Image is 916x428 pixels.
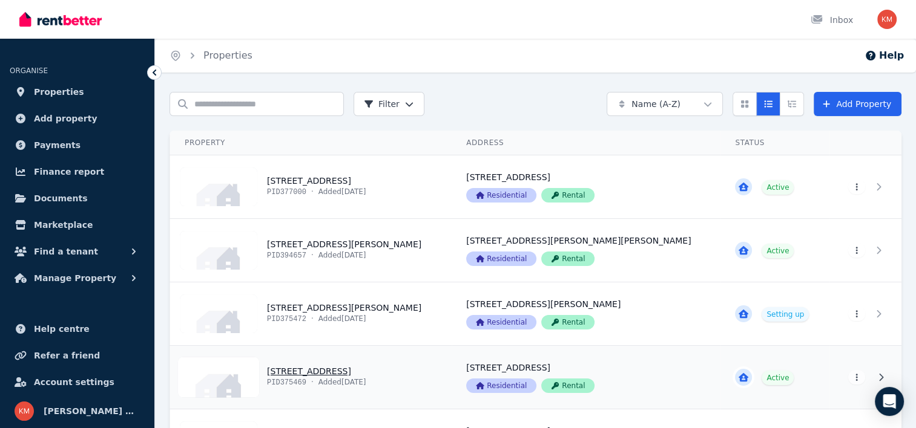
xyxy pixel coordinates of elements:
[814,92,901,116] a: Add Property
[44,404,140,418] span: [PERSON_NAME] & [PERSON_NAME]
[720,131,829,155] th: Status
[34,111,97,126] span: Add property
[34,191,88,206] span: Documents
[452,131,720,155] th: Address
[865,48,904,63] button: Help
[10,106,145,131] a: Add property
[848,180,865,194] button: More options
[170,155,452,218] a: View details for 1/29 Bunowen St, Ferny Grove
[15,401,34,421] img: Karen & Michael Greenfield
[34,348,100,363] span: Refer a friend
[733,92,757,116] button: Card view
[34,164,104,179] span: Finance report
[34,322,90,336] span: Help centre
[10,266,145,290] button: Manage Property
[10,186,145,210] a: Documents
[19,10,102,28] img: RentBetter
[733,92,804,116] div: View options
[10,160,145,184] a: Finance report
[720,346,829,409] a: View details for 7/72 Wellington St, Mackay
[34,375,114,389] span: Account settings
[10,370,145,394] a: Account settings
[848,370,865,384] button: More options
[829,346,901,409] a: View details for 7/72 Wellington St, Mackay
[10,213,145,237] a: Marketplace
[848,306,865,321] button: More options
[170,131,452,155] th: Property
[10,133,145,157] a: Payments
[607,92,723,116] button: Name (A-Z)
[756,92,780,116] button: Compact list view
[452,219,720,282] a: View details for 5 Phelps Cct, Kirkwood
[452,346,720,409] a: View details for 7/72 Wellington St, Mackay
[452,282,720,345] a: View details for 7/13 Albert St, Cranbrook
[848,243,865,258] button: More options
[829,282,901,345] a: View details for 7/13 Albert St, Cranbrook
[631,98,680,110] span: Name (A-Z)
[170,282,452,345] a: View details for 7/13 Albert St, Cranbrook
[203,50,252,61] a: Properties
[10,80,145,104] a: Properties
[829,219,901,282] a: View details for 5 Phelps Cct, Kirkwood
[34,85,84,99] span: Properties
[10,317,145,341] a: Help centre
[10,66,48,75] span: ORGANISE
[829,155,901,218] a: View details for 1/29 Bunowen St, Ferny Grove
[720,155,829,218] a: View details for 1/29 Bunowen St, Ferny Grove
[34,271,116,285] span: Manage Property
[811,14,853,26] div: Inbox
[34,218,93,232] span: Marketplace
[875,387,904,416] div: Open Intercom Messenger
[720,282,829,345] a: View details for 7/13 Albert St, Cranbrook
[170,346,452,409] a: View details for 7/72 Wellington St, Mackay
[10,239,145,264] button: Find a tenant
[34,244,98,259] span: Find a tenant
[10,343,145,368] a: Refer a friend
[364,98,400,110] span: Filter
[452,155,720,218] a: View details for 1/29 Bunowen St, Ferny Grove
[720,219,829,282] a: View details for 5 Phelps Cct, Kirkwood
[354,92,424,116] button: Filter
[170,219,452,282] a: View details for 5 Phelps Cct, Kirkwood
[877,10,897,29] img: Karen & Michael Greenfield
[155,39,267,73] nav: Breadcrumb
[34,138,81,152] span: Payments
[780,92,804,116] button: Expanded list view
